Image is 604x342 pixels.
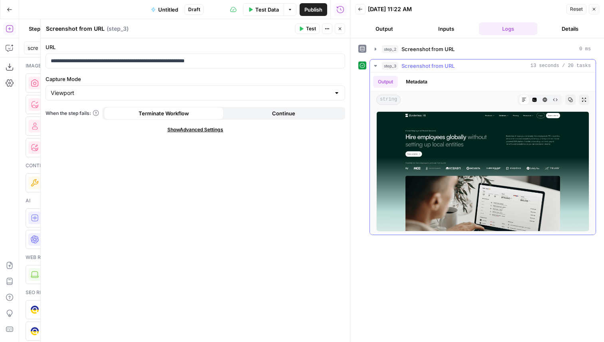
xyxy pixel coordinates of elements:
span: Test Data [255,6,279,14]
span: Test [306,25,316,32]
button: Details [540,22,599,35]
div: Web research [26,254,183,261]
div: Seo research [26,289,183,296]
span: Draft [188,6,200,13]
label: Capture Mode [46,75,345,83]
img: rmejigl5z5mwnxpjlfq225817r45 [31,122,39,130]
label: URL [46,43,345,51]
button: Test Data [243,3,284,16]
button: Metadata [401,76,432,88]
span: Untitled [158,6,178,14]
img: output preview [376,111,589,231]
div: Image & video [26,62,183,69]
span: step_2 [382,45,398,53]
button: 0 ms [370,43,596,55]
div: Ai [26,197,183,204]
span: Reset [570,6,583,13]
input: Search steps [28,44,181,52]
span: string [376,95,401,105]
button: Publish [300,3,327,16]
img: jlmgu399hrhymlku2g1lv3es8mdc [31,179,39,187]
span: Show Advanced Settings [167,126,223,133]
button: Steps [24,22,48,35]
div: 13 seconds / 20 tasks [370,73,596,235]
button: Logs [479,22,538,35]
button: Output [355,22,414,35]
input: Viewport [51,89,330,97]
button: Reset [566,4,586,14]
button: Inputs [417,22,476,35]
textarea: Screenshot from URL [46,25,105,33]
div: Content processing [26,162,183,169]
img: pyizt6wx4h99f5rkgufsmugliyey [31,101,39,109]
span: Publish [304,6,322,14]
button: 13 seconds / 20 tasks [370,59,596,72]
span: 0 ms [579,45,591,53]
span: ( step_3 ) [107,25,129,33]
span: step_3 [382,62,398,70]
button: Test [295,24,320,34]
img: 9u0p4zbvbrir7uayayktvs1v5eg0 [31,327,39,335]
span: Screenshot from URL [401,62,455,70]
img: vjoh3p9kohnippxyp1brdnq6ymi1 [31,306,39,314]
span: Terminate Workflow [139,109,189,117]
button: Continue [224,107,344,120]
button: Output [373,76,398,88]
span: Screenshot from URL [401,45,455,53]
button: Untitled [146,3,183,16]
span: 13 seconds / 20 tasks [530,62,591,69]
span: Continue [272,109,295,117]
a: When the step fails: [46,110,99,117]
